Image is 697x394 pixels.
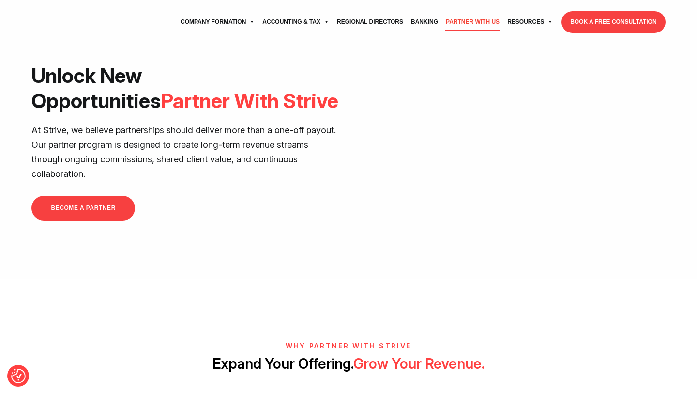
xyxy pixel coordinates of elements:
span: Grow Your Revenue. [353,355,485,372]
p: At Strive, we believe partnerships should deliver more than a one-off payout. Our partner program... [31,123,341,181]
button: Consent Preferences [11,369,26,383]
span: Partner With Strive [161,88,338,113]
a: Banking [407,9,442,35]
img: Revisit consent button [11,369,26,383]
a: Partner with Us [442,9,503,35]
a: BOOK A FREE CONSULTATION [561,11,665,33]
iframe: <br /> [356,63,666,237]
a: Company Formation [177,9,258,35]
a: Accounting & Tax [258,9,333,35]
img: svg+xml;nitro-empty-id=MTU3OjExNQ==-1;base64,PHN2ZyB2aWV3Qm94PSIwIDAgNzU4IDI1MSIgd2lkdGg9Ijc1OCIg... [31,10,104,34]
a: BECOME A PARTNER [31,196,135,221]
a: Regional Directors [333,9,407,35]
h1: Unlock New Opportunities [31,63,341,113]
a: Resources [503,9,557,35]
